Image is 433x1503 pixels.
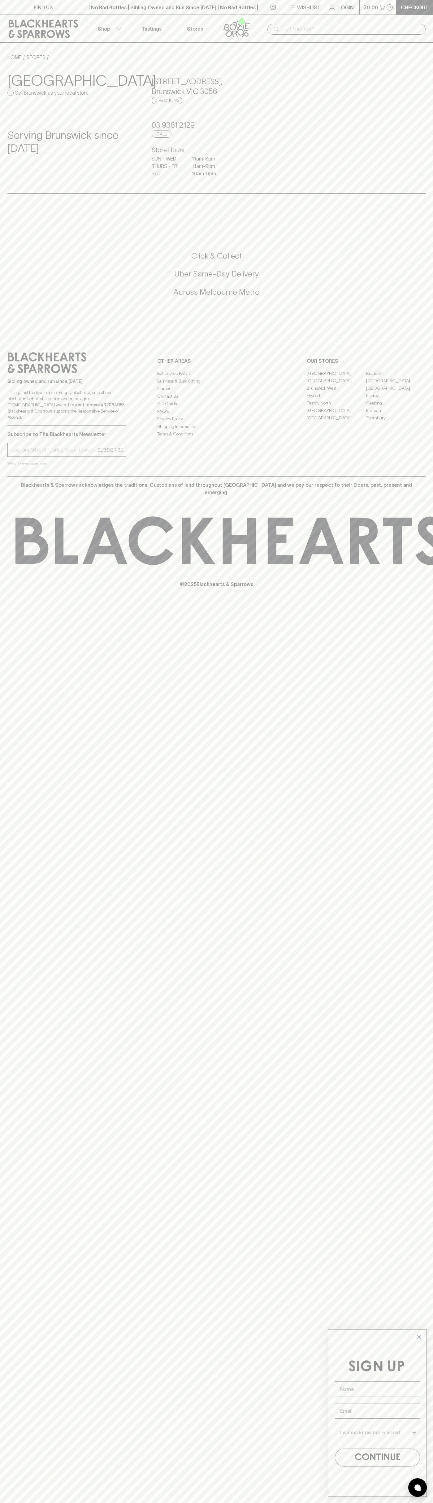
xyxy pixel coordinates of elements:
[401,4,429,11] p: Checkout
[15,89,89,96] p: Set Brunswick as your local store
[12,445,95,455] input: e.g. jane@blackheartsandsparrows.com.au
[366,370,426,377] a: Braddon
[152,97,182,104] a: Directions
[307,399,366,407] a: Fitzroy North
[335,1403,420,1419] input: Email
[7,72,137,89] h3: [GEOGRAPHIC_DATA]
[192,162,223,170] p: 11am - 9pm
[307,407,366,414] a: [GEOGRAPHIC_DATA]
[192,170,223,177] p: 10am - 9pm
[152,170,183,177] p: SAT
[97,446,123,454] p: SUBSCRIBE
[307,392,366,399] a: Elwood
[95,443,126,456] button: SUBSCRIBE
[7,389,126,420] p: It is against the law to sell or supply alcohol to, or to obtain alcohol on behalf of a person un...
[152,145,281,155] h6: Store Hours
[307,377,366,384] a: [GEOGRAPHIC_DATA]
[414,1484,421,1491] img: bubble-icon
[307,357,426,365] p: OUR STORES
[335,1449,420,1467] button: CONTINUE
[157,370,276,377] a: Bottle Drop FAQ's
[157,392,276,400] a: Contact Us
[152,120,281,130] h5: 03 9381 2129
[338,4,354,11] p: Login
[411,1425,417,1440] button: Show Options
[322,1323,433,1503] div: FLYOUT Form
[34,4,53,11] p: FIND US
[7,251,426,261] h5: Click & Collect
[192,155,223,162] p: 11am - 8pm
[157,430,276,438] a: Terms & Conditions
[7,287,426,297] h5: Across Melbourne Metro
[366,399,426,407] a: Geelong
[335,1381,420,1397] input: Name
[173,15,217,42] a: Stores
[7,129,137,155] h4: Serving Brunswick since [DATE]
[98,25,110,32] p: Shop
[157,377,276,385] a: Business & Bulk Gifting
[12,481,421,496] p: Blackhearts & Sparrows acknowledges the traditional Custodians of land throughout [GEOGRAPHIC_DAT...
[414,1332,424,1342] button: Close dialog
[130,15,173,42] a: Tastings
[366,377,426,384] a: [GEOGRAPHIC_DATA]
[87,15,130,42] button: Shop
[363,4,378,11] p: $0.00
[7,460,126,466] p: We will never spam you
[7,269,426,279] h5: Uber Same-Day Delivery
[366,414,426,422] a: Thornbury
[366,384,426,392] a: [GEOGRAPHIC_DATA]
[7,226,426,330] div: Call to action block
[68,402,125,407] strong: Liquor License #32064953
[7,378,126,384] p: Sibling owned and run since [DATE]
[282,24,421,34] input: Try "Pinot noir"
[366,407,426,414] a: Prahran
[297,4,321,11] p: Wishlist
[152,77,281,96] h5: [STREET_ADDRESS] , Brunswick VIC 3056
[348,1360,405,1374] span: SIGN UP
[307,414,366,422] a: [GEOGRAPHIC_DATA]
[142,25,162,32] p: Tastings
[340,1425,411,1440] input: I wanna know more about...
[307,370,366,377] a: [GEOGRAPHIC_DATA]
[157,357,276,365] p: OTHER AREAS
[366,392,426,399] a: Fitzroy
[307,384,366,392] a: Brunswick West
[157,408,276,415] a: FAQ's
[152,130,171,138] a: Call
[187,25,203,32] p: Stores
[152,155,183,162] p: SUN - WED
[388,6,391,9] p: 0
[26,54,45,60] a: STORES
[157,415,276,423] a: Privacy Policy
[152,162,183,170] p: THURS - FRI
[7,54,22,60] a: HOME
[157,385,276,392] a: Careers
[157,400,276,408] a: Gift Cards
[7,430,126,438] p: Subscribe to The Blackhearts Newsletter
[157,423,276,430] a: Shipping Information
